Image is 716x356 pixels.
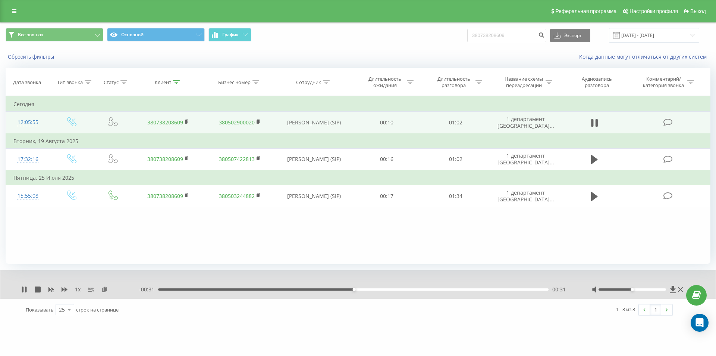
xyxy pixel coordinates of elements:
div: Название схемы переадресации [504,76,544,89]
div: Статус [104,79,119,86]
td: Вторник, 19 Августа 2025 [6,134,710,149]
span: Показывать [26,306,54,313]
td: [PERSON_NAME] (SIP) [275,148,352,170]
td: 01:34 [421,185,490,207]
button: График [208,28,251,41]
span: Выход [690,8,706,14]
a: 380502900020 [219,119,255,126]
span: 1 департамент [GEOGRAPHIC_DATA]... [497,152,554,166]
div: Бизнес номер [218,79,251,86]
div: 1 - 3 из 3 [616,306,635,313]
span: строк на странице [76,306,119,313]
div: Клиент [155,79,171,86]
div: Accessibility label [353,288,356,291]
button: Сбросить фильтры [6,53,58,60]
div: 15:55:08 [13,189,43,203]
td: 01:02 [421,112,490,134]
div: Дата звонка [13,79,41,86]
button: Основной [107,28,205,41]
input: Поиск по номеру [467,29,546,42]
td: [PERSON_NAME] (SIP) [275,185,352,207]
span: График [222,32,239,37]
a: 1 [650,304,661,315]
a: 380738208609 [147,155,183,162]
div: Open Intercom Messenger [691,314,709,332]
div: Сотрудник [296,79,321,86]
div: Комментарий/категория звонка [642,76,685,89]
span: 1 x [75,286,81,293]
span: Настройки профиля [629,8,678,14]
div: Тип звонка [57,79,83,86]
a: 380507422813 [219,155,255,162]
span: 1 департамент [GEOGRAPHIC_DATA]... [497,115,554,129]
td: Сегодня [6,97,710,112]
div: 12:05:55 [13,115,43,130]
span: Реферальная программа [555,8,616,14]
td: 01:02 [421,148,490,170]
div: Длительность ожидания [365,76,405,89]
button: Экспорт [550,29,590,42]
span: Все звонки [18,32,43,38]
span: - 00:31 [139,286,158,293]
button: Все звонки [6,28,103,41]
a: 380738208609 [147,192,183,199]
span: 00:31 [552,286,566,293]
a: Когда данные могут отличаться от других систем [579,53,710,60]
div: Accessibility label [631,288,634,291]
td: [PERSON_NAME] (SIP) [275,112,352,134]
a: 380738208609 [147,119,183,126]
div: 25 [59,306,65,313]
div: Аудиозапись разговора [573,76,621,89]
td: Пятница, 25 Июля 2025 [6,170,710,185]
span: 1 департамент [GEOGRAPHIC_DATA]... [497,189,554,203]
td: 00:16 [352,148,421,170]
td: 00:10 [352,112,421,134]
div: 17:32:16 [13,152,43,167]
div: Длительность разговора [434,76,474,89]
a: 380503244882 [219,192,255,199]
td: 00:17 [352,185,421,207]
